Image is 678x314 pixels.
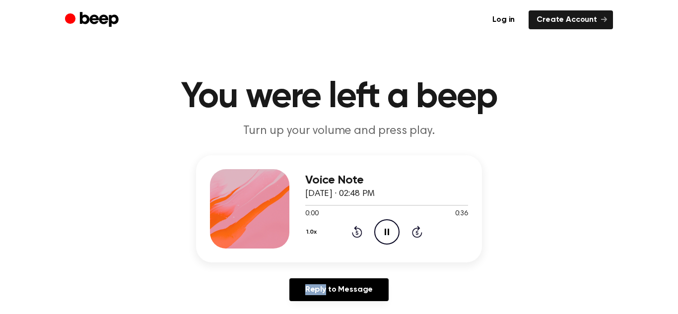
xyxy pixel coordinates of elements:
span: 0:00 [305,209,318,219]
button: 1.0x [305,224,321,241]
a: Log in [484,10,523,29]
span: [DATE] · 02:48 PM [305,189,375,198]
a: Beep [65,10,121,30]
p: Turn up your volume and press play. [148,123,530,139]
a: Reply to Message [289,278,389,301]
span: 0:36 [455,209,468,219]
h1: You were left a beep [85,79,593,115]
a: Create Account [529,10,613,29]
h3: Voice Note [305,174,468,187]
